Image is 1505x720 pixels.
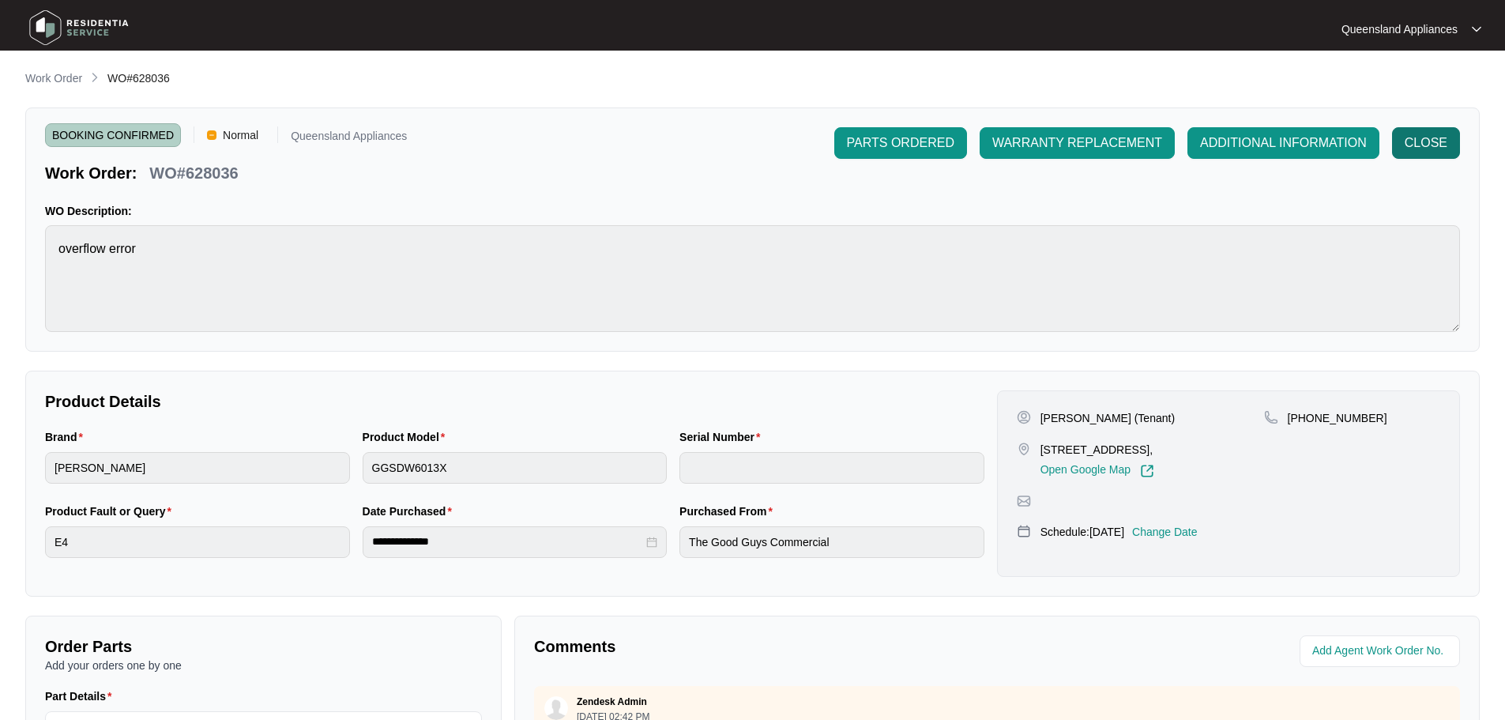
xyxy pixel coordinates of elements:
span: BOOKING CONFIRMED [45,123,181,147]
label: Product Model [363,429,452,445]
button: ADDITIONAL INFORMATION [1187,127,1379,159]
p: Order Parts [45,635,482,658]
label: Brand [45,429,89,445]
img: Vercel Logo [207,130,216,140]
p: Comments [534,635,986,658]
span: PARTS ORDERED [847,134,954,153]
img: user.svg [544,696,568,720]
button: WARRANTY REPLACEMENT [980,127,1175,159]
input: Date Purchased [372,533,644,550]
span: ADDITIONAL INFORMATION [1200,134,1367,153]
span: Normal [216,123,265,147]
label: Part Details [45,688,119,704]
p: [PHONE_NUMBER] [1288,410,1387,426]
img: Link-External [1140,464,1154,478]
img: residentia service logo [24,4,134,51]
a: Open Google Map [1040,464,1154,478]
button: CLOSE [1392,127,1460,159]
p: Product Details [45,390,984,413]
input: Serial Number [679,452,984,484]
img: map-pin [1017,494,1031,508]
span: WO#628036 [107,72,170,85]
span: WARRANTY REPLACEMENT [992,134,1162,153]
img: chevron-right [88,71,101,84]
p: Queensland Appliances [291,130,407,147]
img: map-pin [1264,410,1278,424]
input: Add Agent Work Order No. [1312,642,1450,661]
img: map-pin [1017,524,1031,538]
p: Schedule: [DATE] [1040,524,1124,540]
input: Purchased From [679,526,984,558]
a: Work Order [22,70,85,88]
input: Product Model [363,452,668,484]
p: [STREET_ADDRESS], [1040,442,1154,458]
label: Purchased From [679,503,779,519]
p: Zendesk Admin [577,695,647,708]
button: PARTS ORDERED [834,127,967,159]
p: Work Order: [45,162,137,184]
label: Serial Number [679,429,766,445]
p: Work Order [25,70,82,86]
input: Brand [45,452,350,484]
p: WO Description: [45,203,1460,219]
p: [PERSON_NAME] (Tenant) [1040,410,1175,426]
img: user-pin [1017,410,1031,424]
img: dropdown arrow [1472,25,1481,33]
img: map-pin [1017,442,1031,456]
input: Product Fault or Query [45,526,350,558]
span: CLOSE [1405,134,1447,153]
p: Add your orders one by one [45,658,482,673]
p: Change Date [1132,524,1198,540]
p: Queensland Appliances [1341,21,1458,37]
label: Date Purchased [363,503,458,519]
label: Product Fault or Query [45,503,178,519]
textarea: overflow error [45,225,1460,332]
p: WO#628036 [149,162,238,184]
